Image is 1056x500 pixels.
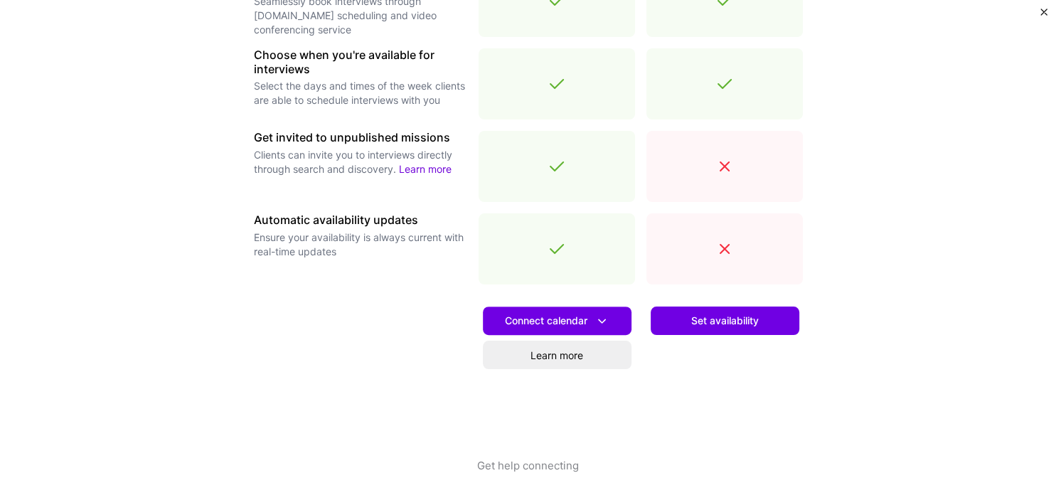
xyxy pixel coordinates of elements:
button: Set availability [651,307,799,335]
h3: Automatic availability updates [254,213,467,227]
h3: Get invited to unpublished missions [254,131,467,144]
span: Set availability [691,314,759,328]
p: Ensure your availability is always current with real-time updates [254,230,467,259]
h3: Choose when you're available for interviews [254,48,467,75]
a: Learn more [483,341,631,369]
a: Learn more [399,163,452,175]
p: Clients can invite you to interviews directly through search and discovery. [254,148,467,176]
i: icon DownArrowWhite [594,314,609,329]
button: Close [1040,9,1047,23]
button: Connect calendar [483,307,631,335]
span: Connect calendar [505,314,609,329]
p: Select the days and times of the week clients are able to schedule interviews with you [254,79,467,107]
